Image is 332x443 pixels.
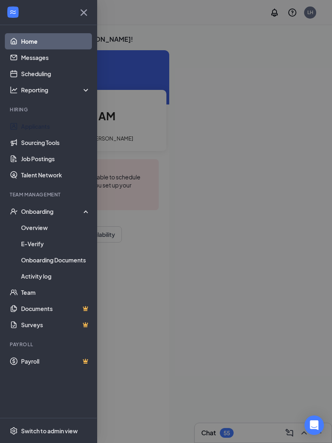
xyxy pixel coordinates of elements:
a: Job Postings [21,151,90,167]
a: Activity log [21,268,90,284]
svg: WorkstreamLogo [9,8,17,16]
svg: UserCheck [10,207,18,215]
a: Onboarding Documents [21,252,90,268]
svg: Cross [77,6,90,19]
a: SurveysCrown [21,317,90,333]
a: Home [21,33,90,49]
a: DocumentsCrown [21,300,90,317]
div: Hiring [10,106,89,113]
div: Payroll [10,341,89,348]
a: Sourcing Tools [21,134,90,151]
div: Team Management [10,191,89,198]
a: Overview [21,219,90,236]
div: Switch to admin view [21,427,78,435]
svg: Settings [10,427,18,435]
a: Messages [21,49,90,66]
a: Applicants [21,118,90,134]
a: Team [21,284,90,300]
a: PayrollCrown [21,353,90,369]
a: Scheduling [21,66,90,82]
div: Onboarding [21,207,83,215]
div: Reporting [21,86,91,94]
a: E-Verify [21,236,90,252]
div: Open Intercom Messenger [304,415,324,435]
svg: Analysis [10,86,18,94]
a: Talent Network [21,167,90,183]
